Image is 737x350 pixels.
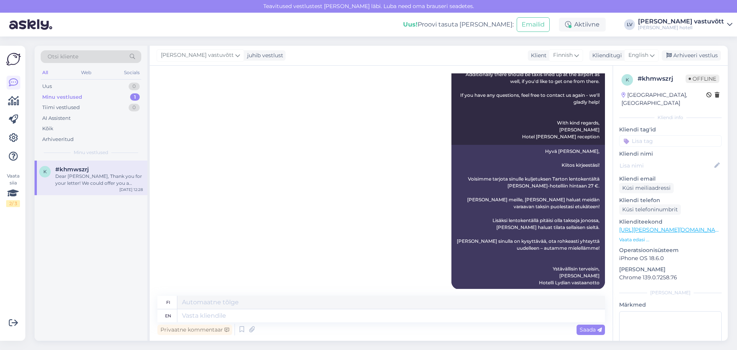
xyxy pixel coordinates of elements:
div: # khmwszrj [638,74,686,83]
div: juhib vestlust [244,51,283,60]
div: Dear [PERSON_NAME], Thank you for your letter! We could offer you a transfer from [GEOGRAPHIC_DAT... [55,173,143,187]
button: Emailid [517,17,550,32]
div: Küsi meiliaadressi [619,183,674,193]
span: #khmwszrj [55,166,89,173]
div: Minu vestlused [42,93,82,101]
div: [PERSON_NAME] [619,289,722,296]
span: [PERSON_NAME] vastuvõtt [161,51,234,60]
div: 0 [129,104,140,111]
span: Dear [PERSON_NAME], Thank you for your letter! We could offer you a transfer from [GEOGRAPHIC_DAT... [459,9,601,139]
div: Tiimi vestlused [42,104,80,111]
p: Kliendi telefon [619,196,722,204]
p: Kliendi nimi [619,150,722,158]
span: Otsi kliente [48,53,78,61]
span: k [626,77,629,83]
div: [DATE] 12:28 [119,187,143,192]
div: en [165,309,171,322]
p: Klienditeekond [619,218,722,226]
div: LV [624,19,635,30]
span: Minu vestlused [74,149,108,156]
input: Lisa tag [619,135,722,147]
span: Offline [686,75,719,83]
div: Aktiivne [559,18,606,32]
div: Arhiveeritud [42,136,74,143]
div: Küsi telefoninumbrit [619,204,681,215]
a: [URL][PERSON_NAME][DOMAIN_NAME] [619,226,725,233]
div: All [41,68,50,78]
div: [GEOGRAPHIC_DATA], [GEOGRAPHIC_DATA] [621,91,706,107]
div: Klient [528,51,547,60]
div: Kõik [42,125,53,133]
div: Uus [42,83,52,90]
img: Askly Logo [6,52,21,66]
div: fi [166,296,170,309]
div: 2 / 3 [6,200,20,207]
div: Privaatne kommentaar [157,325,232,335]
a: [PERSON_NAME] vastuvõtt[PERSON_NAME] hotell [638,18,732,31]
div: [PERSON_NAME] vastuvõtt [638,18,724,25]
p: Vaata edasi ... [619,236,722,243]
p: Märkmed [619,301,722,309]
div: Hyvä [PERSON_NAME], Kiitos kirjeestäsi! Voisimme tarjota sinulle kuljetuksen Tarton lentokentältä... [451,145,605,289]
p: Kliendi email [619,175,722,183]
span: k [43,169,47,174]
input: Lisa nimi [620,161,713,170]
span: Saada [580,326,602,333]
p: Kliendi tag'id [619,126,722,134]
div: Web [79,68,93,78]
div: Kliendi info [619,114,722,121]
p: Chrome 139.0.7258.76 [619,274,722,282]
div: 0 [129,83,140,90]
div: [PERSON_NAME] hotell [638,25,724,31]
div: 1 [130,93,140,101]
div: Socials [122,68,141,78]
b: Uus! [403,21,418,28]
div: Vaata siia [6,173,20,207]
span: English [628,51,648,60]
div: AI Assistent [42,114,71,122]
p: Operatsioonisüsteem [619,246,722,254]
span: Finnish [553,51,573,60]
p: [PERSON_NAME] [619,265,722,274]
div: Klienditugi [589,51,622,60]
div: Arhiveeri vestlus [662,50,721,61]
p: iPhone OS 18.6.0 [619,254,722,262]
div: Proovi tasuta [PERSON_NAME]: [403,20,514,29]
